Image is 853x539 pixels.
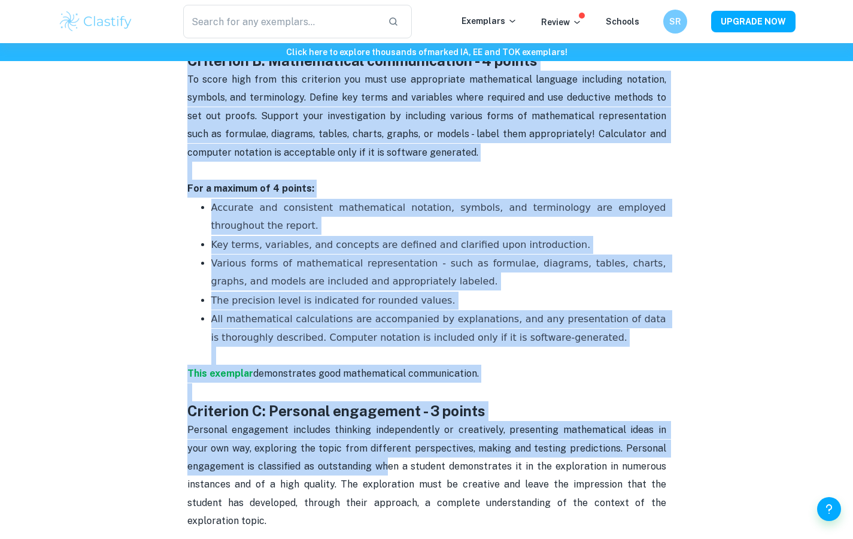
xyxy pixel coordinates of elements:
h6: Click here to explore thousands of marked IA, EE and TOK exemplars ! [2,46,851,59]
span: The precision level is indicated for rounded values. [211,295,456,306]
span: Various forms of mathematical representation - such as formulae, diagrams, tables, charts, graphs... [211,258,669,287]
button: UPGRADE NOW [711,11,796,32]
a: This exemplar [187,368,253,379]
span: All mathematical calculations are accompanied by explanations, and any presentation of data is th... [211,313,669,343]
img: Clastify logo [58,10,134,34]
strong: Criterion B: Mathematical communication - 4 points [187,52,538,69]
span: To score high from this criterion you must use appropriate mathematical language including notati... [187,74,669,158]
button: SR [663,10,687,34]
h6: SR [668,15,682,28]
strong: For a maximum of 4 points: [187,183,314,194]
button: Help and Feedback [817,497,841,521]
strong: Criterion C: Personal engagement - 3 points [187,402,485,419]
input: Search for any exemplars... [183,5,379,38]
p: Review [541,16,582,29]
p: Exemplars [462,14,517,28]
span: Key terms, variables, and concepts are defined and clarified upon introduction. [211,239,591,250]
span: Personal engagement includes thinking independently or creatively, presenting mathematical ideas ... [187,424,669,526]
span: Accurate and consistent mathematical notation, symbols, and terminology are employed throughout t... [211,202,669,231]
span: demonstrates good mathematical communication. [253,368,479,379]
a: Schools [606,17,639,26]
